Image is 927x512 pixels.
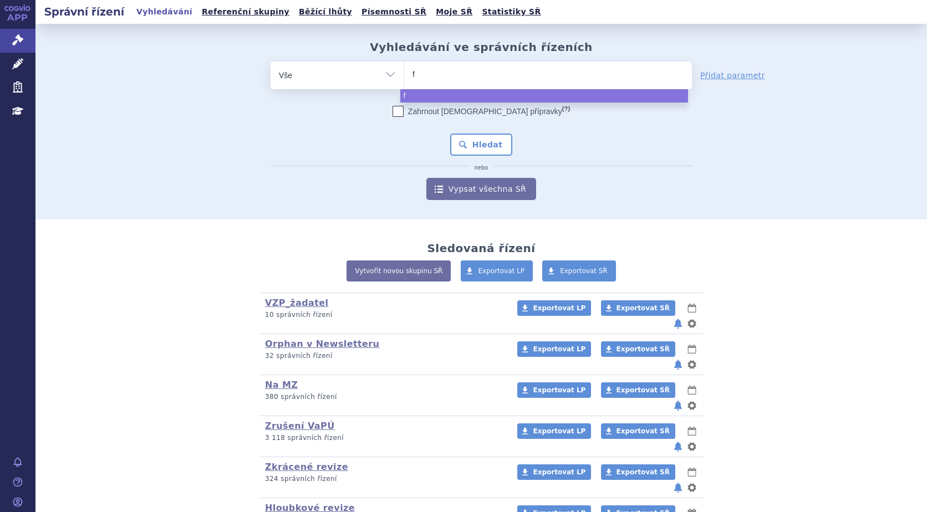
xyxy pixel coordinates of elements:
[517,464,591,480] a: Exportovat LP
[426,178,536,200] a: Vypsat všechna SŘ
[533,345,585,353] span: Exportovat LP
[686,358,697,371] button: nastavení
[673,358,684,371] button: notifikace
[517,300,591,316] a: Exportovat LP
[686,383,697,397] button: lhůty
[601,382,675,398] a: Exportovat SŘ
[469,165,494,171] i: nebo
[686,399,697,412] button: nastavení
[265,421,335,431] a: Zrušení VaPÚ
[370,40,593,54] h2: Vyhledávání ve správních řízeních
[673,317,684,330] button: notifikace
[686,317,697,330] button: nastavení
[673,399,684,412] button: notifikace
[617,304,670,312] span: Exportovat SŘ
[562,105,570,112] abbr: (?)
[400,89,688,103] li: f
[358,4,430,19] a: Písemnosti SŘ
[265,474,503,484] p: 324 správních řízení
[427,242,535,255] h2: Sledovaná řízení
[700,70,765,81] a: Přidat parametr
[296,4,355,19] a: Běžící lhůty
[461,260,533,281] a: Exportovat LP
[265,339,379,349] a: Orphan v Newsletteru
[686,481,697,494] button: nastavení
[265,351,503,361] p: 32 správních řízení
[478,267,525,275] span: Exportovat LP
[478,4,544,19] a: Statistiky SŘ
[265,392,503,402] p: 380 správních řízení
[617,386,670,394] span: Exportovat SŘ
[542,260,616,281] a: Exportovat SŘ
[517,341,591,357] a: Exportovat LP
[517,423,591,439] a: Exportovat LP
[686,424,697,438] button: lhůty
[265,462,348,472] a: Zkrácené revize
[686,465,697,479] button: lhůty
[133,4,196,19] a: Vyhledávání
[35,4,133,19] h2: Správní řízení
[432,4,476,19] a: Moje SŘ
[686,440,697,453] button: nastavení
[686,342,697,356] button: lhůty
[617,468,670,476] span: Exportovat SŘ
[533,386,585,394] span: Exportovat LP
[673,481,684,494] button: notifikace
[347,260,451,281] a: Vytvořit novou skupinu SŘ
[265,298,328,308] a: VZP_žadatel
[450,134,513,156] button: Hledat
[673,440,684,453] button: notifikace
[601,341,675,357] a: Exportovat SŘ
[601,423,675,439] a: Exportovat SŘ
[686,301,697,315] button: lhůty
[533,304,585,312] span: Exportovat LP
[265,310,503,320] p: 10 správních řízení
[533,468,585,476] span: Exportovat LP
[617,345,670,353] span: Exportovat SŘ
[601,464,675,480] a: Exportovat SŘ
[601,300,675,316] a: Exportovat SŘ
[393,106,570,117] label: Zahrnout [DEMOGRAPHIC_DATA] přípravky
[517,382,591,398] a: Exportovat LP
[533,427,585,435] span: Exportovat LP
[198,4,293,19] a: Referenční skupiny
[560,267,608,275] span: Exportovat SŘ
[265,380,298,390] a: Na MZ
[265,433,503,443] p: 3 118 správních řízení
[617,427,670,435] span: Exportovat SŘ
